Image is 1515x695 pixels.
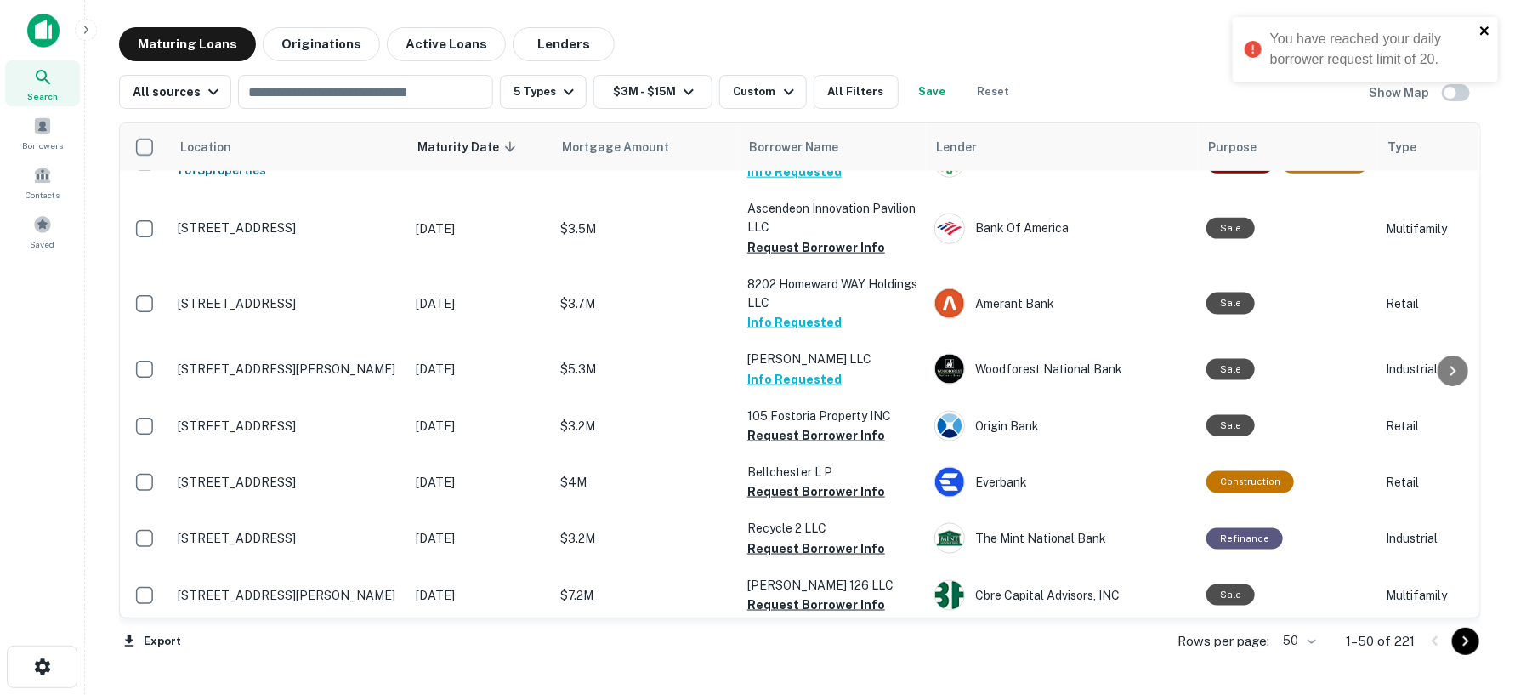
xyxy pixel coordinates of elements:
p: [STREET_ADDRESS] [178,531,399,546]
div: This loan purpose was for refinancing [1206,528,1283,550]
p: [DATE] [416,473,543,492]
div: Chat Widget [1430,559,1515,641]
p: Rows per page: [1177,631,1269,652]
img: capitalize-icon.png [27,14,60,48]
button: Custom [719,75,806,109]
th: Mortgage Amount [552,123,739,171]
p: [DATE] [416,586,543,605]
p: $3.5M [560,219,730,238]
p: [STREET_ADDRESS][PERSON_NAME] [178,588,399,603]
button: Request Borrower Info [747,538,885,559]
div: Custom [733,82,798,102]
span: Location [179,137,231,157]
img: picture [935,412,964,441]
div: Cbre Capital Advisors, INC [934,580,1189,611]
div: Sale [1206,218,1255,239]
p: Retail [1386,473,1471,492]
img: picture [935,581,964,610]
p: [PERSON_NAME] LLC [747,350,917,368]
p: [STREET_ADDRESS] [178,475,399,490]
p: Industrial [1386,529,1471,548]
p: Multifamily [1386,219,1471,238]
p: $3.2M [560,417,730,436]
th: Borrower Name [739,123,926,171]
div: All sources [133,82,224,102]
p: Ascendeon Innovation Pavilion LLC [747,199,917,236]
button: Request Borrower Info [747,237,885,258]
p: 105 Fostoria Property INC [747,407,917,425]
th: Maturity Date [407,123,552,171]
button: Request Borrower Info [747,481,885,502]
th: Purpose [1198,123,1377,171]
p: [DATE] [416,360,543,379]
span: Saved [31,237,55,251]
div: Bank Of America [934,214,1189,244]
p: Multifamily [1386,586,1471,605]
div: Everbank [934,467,1189,498]
button: Request Borrower Info [747,425,885,446]
button: Save your search to get updates of matches that match your search criteria. [905,75,960,109]
p: Retail [1386,417,1471,436]
button: Go to next page [1452,628,1479,655]
p: [DATE] [416,294,543,313]
p: $7.2M [560,586,730,605]
button: Info Requested [747,312,842,333]
div: Amerant Bank [934,288,1189,319]
th: Lender [926,123,1198,171]
button: Maturing Loans [119,27,256,61]
span: Borrower Name [749,137,838,157]
button: Reset [967,75,1021,109]
p: Industrial [1386,360,1471,379]
img: picture [935,524,964,553]
div: Woodforest National Bank [934,354,1189,385]
div: The Mint National Bank [934,523,1189,554]
button: Request Borrower Info [747,595,885,615]
button: Export [119,629,185,654]
button: Active Loans [387,27,506,61]
div: This loan purpose was for construction [1206,471,1294,493]
span: Type [1387,137,1416,157]
a: Saved [5,208,80,254]
div: Sale [1206,293,1255,314]
button: Originations [263,27,380,61]
button: 5 Types [500,75,587,109]
img: picture [935,289,964,318]
p: Recycle 2 LLC [747,519,917,538]
div: 50 [1276,629,1319,653]
a: Search [5,60,80,106]
p: [DATE] [416,417,543,436]
button: $3M - $15M [593,75,712,109]
button: All sources [119,75,231,109]
span: Contacts [26,188,60,202]
p: 1–50 of 221 [1346,631,1415,652]
p: [PERSON_NAME] 126 LLC [747,576,917,595]
img: picture [935,468,964,497]
span: Search [27,89,58,103]
p: [DATE] [416,219,543,238]
img: picture [935,214,964,243]
span: Mortgage Amount [562,137,691,157]
div: Sale [1206,415,1255,436]
a: Borrowers [5,110,80,156]
a: Contacts [5,159,80,205]
p: $4M [560,473,730,492]
button: Info Requested [747,369,842,390]
p: $5.3M [560,360,730,379]
button: All Filters [814,75,899,109]
p: $3.2M [560,529,730,548]
span: Lender [936,137,977,157]
p: [STREET_ADDRESS][PERSON_NAME] [178,362,399,377]
span: Purpose [1208,137,1257,157]
div: You have reached your daily borrower request limit of 20. [1270,29,1474,70]
p: [STREET_ADDRESS] [178,220,399,236]
p: Bellchester L P [747,463,917,481]
span: Borrowers [22,139,63,152]
button: Info Requested [747,162,842,182]
span: Maturity Date [417,137,521,157]
div: Sale [1206,584,1255,606]
p: [STREET_ADDRESS] [178,296,399,311]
